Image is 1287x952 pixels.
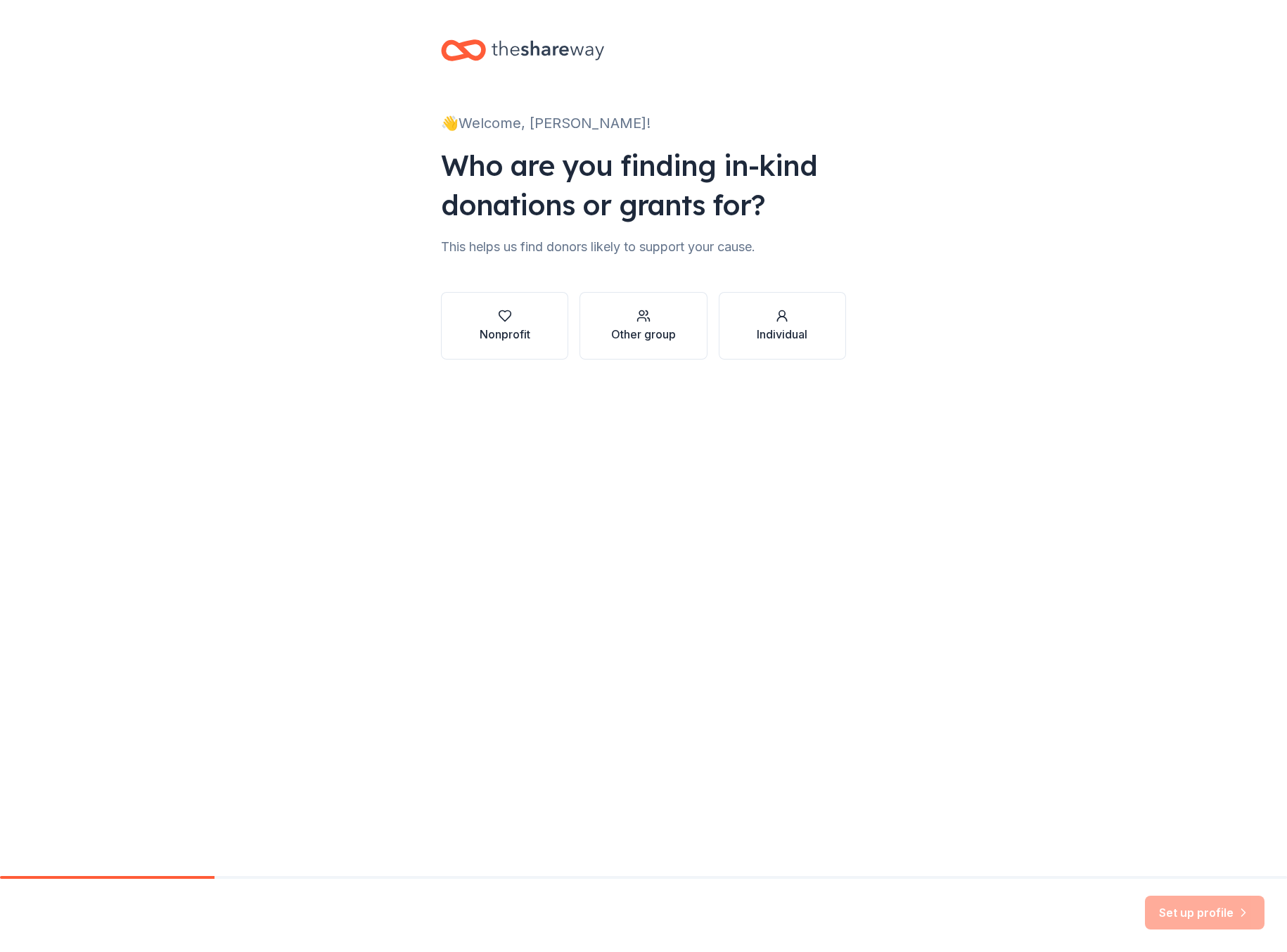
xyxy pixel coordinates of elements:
div: 👋 Welcome, [PERSON_NAME]! [441,112,846,134]
div: Other group [611,326,676,343]
button: Other group [580,292,707,360]
div: Nonprofit [480,326,530,343]
div: Who are you finding in-kind donations or grants for? [441,146,846,224]
div: Individual [757,326,807,343]
button: Individual [719,292,846,360]
div: This helps us find donors likely to support your cause. [441,236,846,258]
button: Nonprofit [441,292,568,360]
